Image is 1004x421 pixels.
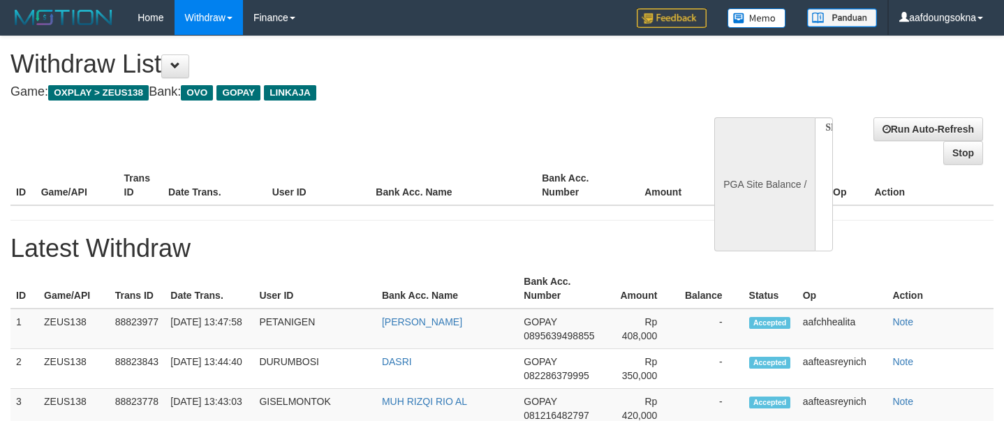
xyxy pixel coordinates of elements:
[10,349,38,389] td: 2
[38,349,110,389] td: ZEUS138
[267,165,371,205] th: User ID
[165,309,253,349] td: [DATE] 13:47:58
[728,8,786,28] img: Button%20Memo.svg
[749,397,791,408] span: Accepted
[797,269,887,309] th: Op
[165,349,253,389] td: [DATE] 13:44:40
[524,370,589,381] span: 082286379995
[382,356,412,367] a: DASRI
[797,309,887,349] td: aafchhealita
[678,349,743,389] td: -
[253,349,376,389] td: DURUMBOSI
[637,8,707,28] img: Feedback.jpg
[165,269,253,309] th: Date Trans.
[518,269,601,309] th: Bank Acc. Number
[892,356,913,367] a: Note
[110,349,165,389] td: 88823843
[10,165,36,205] th: ID
[10,7,117,28] img: MOTION_logo.png
[887,269,994,309] th: Action
[892,316,913,327] a: Note
[216,85,260,101] span: GOPAY
[253,309,376,349] td: PETANIGEN
[749,317,791,329] span: Accepted
[163,165,267,205] th: Date Trans.
[524,356,556,367] span: GOPAY
[38,309,110,349] td: ZEUS138
[181,85,213,101] span: OVO
[524,396,556,407] span: GOPAY
[38,269,110,309] th: Game/API
[253,269,376,309] th: User ID
[119,165,163,205] th: Trans ID
[797,349,887,389] td: aafteasreynich
[678,269,743,309] th: Balance
[827,165,869,205] th: Op
[10,235,994,263] h1: Latest Withdraw
[48,85,149,101] span: OXPLAY > ZEUS138
[110,269,165,309] th: Trans ID
[601,309,678,349] td: Rp 408,000
[10,269,38,309] th: ID
[264,85,316,101] span: LINKAJA
[749,357,791,369] span: Accepted
[702,165,778,205] th: Balance
[869,165,994,205] th: Action
[376,269,518,309] th: Bank Acc. Name
[619,165,702,205] th: Amount
[678,309,743,349] td: -
[744,269,797,309] th: Status
[892,396,913,407] a: Note
[110,309,165,349] td: 88823977
[807,8,877,27] img: panduan.png
[370,165,536,205] th: Bank Acc. Name
[10,50,656,78] h1: Withdraw List
[524,330,594,341] span: 0895639498855
[382,396,467,407] a: MUH RIZQI RIO AL
[10,309,38,349] td: 1
[943,141,983,165] a: Stop
[10,85,656,99] h4: Game: Bank:
[536,165,619,205] th: Bank Acc. Number
[601,269,678,309] th: Amount
[873,117,983,141] a: Run Auto-Refresh
[382,316,462,327] a: [PERSON_NAME]
[524,410,589,421] span: 081216482797
[524,316,556,327] span: GOPAY
[714,117,815,251] div: PGA Site Balance /
[601,349,678,389] td: Rp 350,000
[36,165,119,205] th: Game/API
